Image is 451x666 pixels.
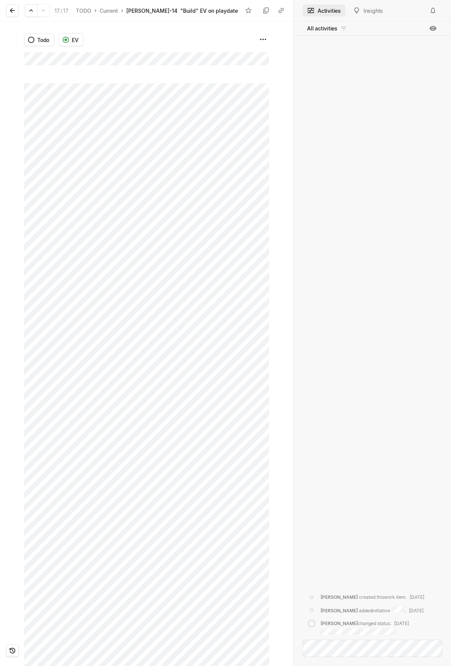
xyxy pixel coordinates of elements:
[98,6,120,16] a: Current
[61,8,62,14] span: /
[307,24,337,32] span: All activities
[59,33,83,46] button: EV
[409,608,424,613] span: [DATE]
[321,607,424,614] div: added initiative .
[121,7,123,14] div: ›
[321,594,424,601] div: created this work item .
[54,7,68,15] div: 17 17
[74,6,93,16] a: TODO
[321,621,358,626] span: [PERSON_NAME]
[410,594,424,600] span: [DATE]
[24,33,54,46] button: Todo
[180,7,238,15] div: "Build" EV on playdate
[76,7,91,15] div: TODO
[348,5,387,17] button: Insights
[321,608,358,613] span: [PERSON_NAME]
[394,621,409,626] span: [DATE]
[126,7,177,15] div: [PERSON_NAME]-14
[94,7,97,14] div: ›
[321,620,409,635] div: changed status .
[303,23,352,35] button: All activities
[72,36,79,44] span: EV
[321,594,358,600] span: [PERSON_NAME]
[303,5,345,17] button: Activities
